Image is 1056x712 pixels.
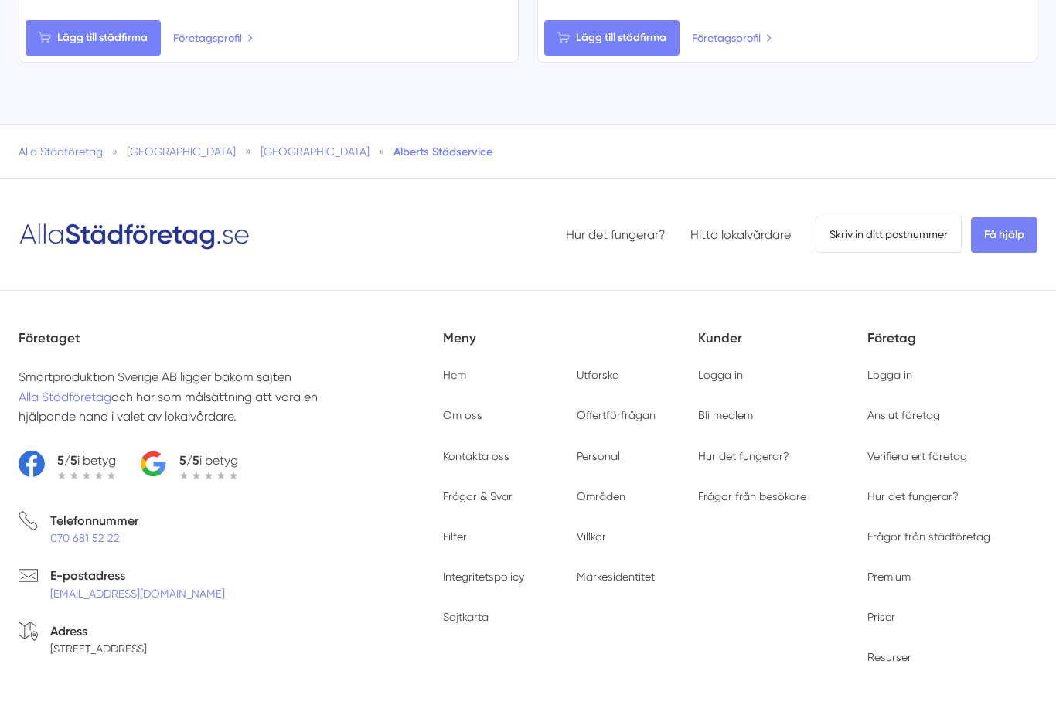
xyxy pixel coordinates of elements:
a: Hitta lokalvårdare [690,227,791,242]
a: Villkor [577,530,606,543]
a: Alla Städföretag [19,145,103,158]
a: Frågor från besökare [698,490,806,502]
a: Priser [867,611,895,623]
a: Sajtkarta [443,611,489,623]
h5: Företag [867,328,1037,367]
a: Utforska [577,369,619,381]
a: [GEOGRAPHIC_DATA] [127,145,236,158]
svg: Telefon [19,511,38,530]
a: 070 681 52 22 [50,532,120,544]
a: Frågor från städföretag [867,530,990,543]
p: Adress [50,622,147,641]
p: E-postadress [50,566,225,585]
a: Resurser [867,651,911,663]
a: Premium [867,571,911,583]
a: [GEOGRAPHIC_DATA] [261,145,370,158]
a: Frågor & Svar [443,490,513,502]
a: Områden [577,490,625,502]
a: Hem [443,369,466,381]
img: Logotyp Alla Städföretag [19,217,250,251]
h5: Kunder [698,328,868,367]
a: Alla Städföretag [19,390,111,404]
a: Filter [443,530,467,543]
a: Hur det fungerar? [867,490,959,502]
span: » [379,144,384,159]
span: Skriv in ditt postnummer [816,216,962,253]
a: Alberts Städservice [393,145,492,158]
a: Företagsprofil [173,29,254,46]
p: Smartproduktion Sverige AB ligger bakom sajten och har som målsättning att vara en hjälpande hand... [19,367,365,426]
h5: Företaget [19,328,443,367]
strong: 5/5 [179,453,199,468]
a: Verifiera ert företag [867,450,967,462]
p: i betyg [179,451,238,470]
a: Offertförfrågan [577,409,656,421]
strong: 5/5 [57,453,77,468]
a: Företagsprofil [692,29,772,46]
p: Telefonnummer [50,511,138,530]
a: 5/5i betyg [19,451,116,479]
a: 5/5i betyg [141,451,238,479]
span: » [245,144,251,159]
a: Logga in [698,369,743,381]
p: i betyg [57,451,116,470]
a: Märkesidentitet [577,571,655,583]
a: Hur det fungerar? [566,227,666,242]
a: [EMAIL_ADDRESS][DOMAIN_NAME] [50,588,225,600]
a: Logga in [867,369,912,381]
a: Om oss [443,409,482,421]
: Lägg till städfirma [544,20,680,56]
h5: Meny [443,328,698,367]
p: [STREET_ADDRESS] [50,641,147,656]
a: Kontakta oss [443,450,509,462]
span: Få hjälp [971,217,1037,253]
a: Anslut företag [867,409,940,421]
a: Bli medlem [698,409,753,421]
span: » [112,144,118,159]
a: Hur det fungerar? [698,450,789,462]
nav: Breadcrumb [19,144,1037,159]
: Lägg till städfirma [26,20,161,56]
a: Personal [577,450,620,462]
a: Integritetspolicy [443,571,524,583]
